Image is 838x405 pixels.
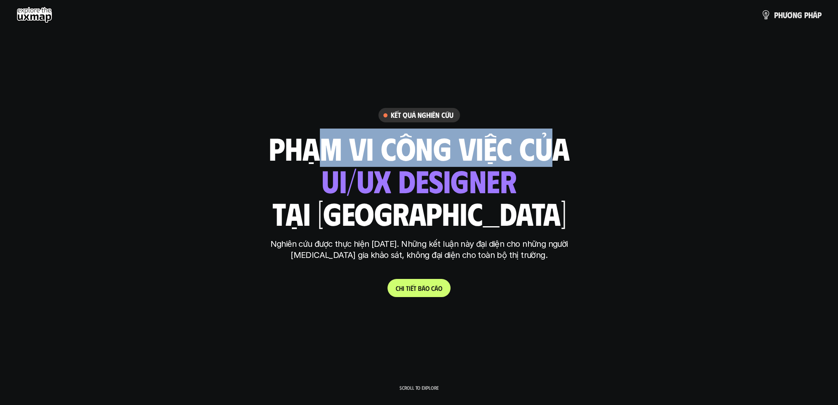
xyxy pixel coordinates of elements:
a: phươngpháp [761,7,822,23]
span: i [409,284,411,292]
span: á [434,284,438,292]
span: o [438,284,442,292]
span: o [425,284,430,292]
span: t [406,284,409,292]
h1: phạm vi công việc của [269,131,570,165]
span: ư [783,10,787,19]
span: h [808,10,813,19]
span: h [778,10,783,19]
span: c [431,284,434,292]
a: Chitiếtbáocáo [387,279,451,297]
span: g [797,10,802,19]
span: h [399,284,403,292]
h6: Kết quả nghiên cứu [391,110,453,120]
p: Scroll to explore [399,385,439,391]
span: i [403,284,404,292]
span: C [396,284,399,292]
span: á [422,284,425,292]
span: p [774,10,778,19]
span: t [413,284,416,292]
span: p [804,10,808,19]
span: n [793,10,797,19]
span: p [817,10,822,19]
span: á [813,10,817,19]
p: Nghiên cứu được thực hiện [DATE]. Những kết luận này đại diện cho những người [MEDICAL_DATA] gia ... [265,239,574,261]
h1: tại [GEOGRAPHIC_DATA] [272,196,566,230]
span: ế [411,284,413,292]
span: b [418,284,422,292]
span: ơ [787,10,793,19]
